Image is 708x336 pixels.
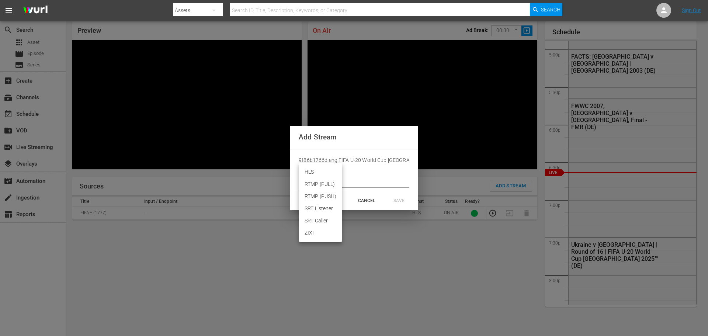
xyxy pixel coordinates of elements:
a: Sign Out [682,7,701,13]
li: SRT Caller [299,215,342,227]
span: Search [541,3,560,16]
li: ZIXI [299,227,342,239]
li: RTMP (PULL) [299,178,342,190]
li: RTMP (PUSH) [299,190,342,202]
li: SRT Listener [299,202,342,215]
span: menu [4,6,13,15]
img: ans4CAIJ8jUAAAAAAAAAAAAAAAAAAAAAAAAgQb4GAAAAAAAAAAAAAAAAAAAAAAAAJMjXAAAAAAAAAAAAAAAAAAAAAAAAgAT5G... [18,2,53,19]
li: HLS [299,166,342,178]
